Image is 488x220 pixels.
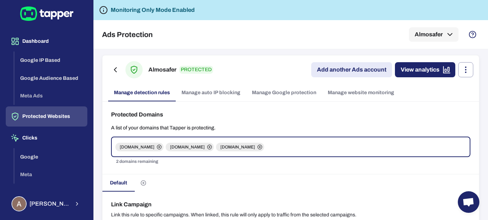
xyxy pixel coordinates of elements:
[111,200,470,209] h6: Link Campaign
[108,84,176,101] a: Manage detection rules
[14,153,87,159] a: Google
[110,180,127,186] span: Default
[6,134,87,141] a: Clicks
[6,106,87,127] button: Protected Websites
[246,84,322,101] a: Manage Google protection
[395,62,455,77] a: View analytics
[166,143,214,151] div: [DOMAIN_NAME]
[216,144,259,150] span: [DOMAIN_NAME]
[116,158,465,165] p: 2 domains remaining
[409,27,459,42] button: Almosafer
[6,128,87,148] button: Clicks
[14,148,87,166] button: Google
[14,69,87,87] button: Google Audience Based
[166,144,209,150] span: [DOMAIN_NAME]
[6,113,87,119] a: Protected Websites
[102,30,153,39] h5: Ads Protection
[111,212,470,218] p: Link this rule to specific campaigns. When linked, this rule will only apply to traffic from the ...
[179,66,213,74] p: PROTECTED
[458,191,479,213] div: Open chat
[14,74,87,81] a: Google Audience Based
[111,6,195,14] h6: Monitoring Only Mode Enabled
[14,51,87,69] button: Google IP Based
[29,200,70,207] span: [PERSON_NAME] Sobih
[12,197,26,211] img: Ahmed Sobih
[6,193,87,214] button: Ahmed Sobih[PERSON_NAME] Sobih
[176,84,246,101] a: Manage auto IP blocking
[99,6,108,14] svg: Tapper is not blocking any fraudulent activity for this domain
[115,144,159,150] span: [DOMAIN_NAME]
[115,143,164,151] div: [DOMAIN_NAME]
[14,57,87,63] a: Google IP Based
[216,143,264,151] div: [DOMAIN_NAME]
[6,38,87,44] a: Dashboard
[111,125,470,131] p: A list of your domains that Tapper is protecting.
[111,110,470,119] h6: Protected Domains
[6,31,87,51] button: Dashboard
[148,65,176,74] h6: Almosafer
[311,62,392,77] a: Add another Ads account
[135,174,152,192] button: Create custom rules
[322,84,400,101] a: Manage website monitoring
